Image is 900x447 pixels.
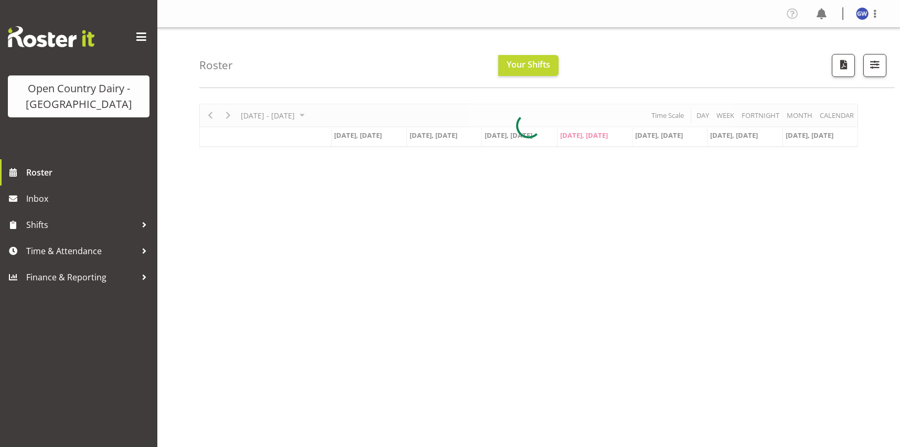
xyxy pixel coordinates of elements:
[507,59,550,70] span: Your Shifts
[863,54,886,77] button: Filter Shifts
[832,54,855,77] button: Download a PDF of the roster according to the set date range.
[26,191,152,206] span: Inbox
[8,26,94,47] img: Rosterit website logo
[26,269,136,285] span: Finance & Reporting
[18,81,139,112] div: Open Country Dairy - [GEOGRAPHIC_DATA]
[856,7,869,20] img: glenn-wylie11798.jpg
[26,165,152,180] span: Roster
[199,59,233,71] h4: Roster
[26,243,136,259] span: Time & Attendance
[26,217,136,233] span: Shifts
[498,55,559,76] button: Your Shifts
